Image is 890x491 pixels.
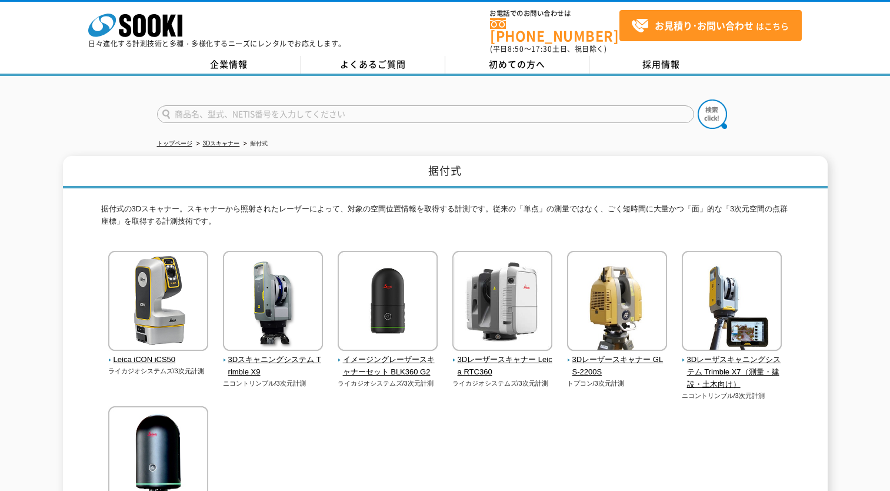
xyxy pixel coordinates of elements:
p: ライカジオシステムズ/3次元計測 [452,379,553,389]
p: ニコントリンブル/3次元計測 [223,379,324,389]
span: 初めての方へ [489,58,545,71]
span: 3Dスキャニングシステム Trimble X9 [223,354,324,379]
p: 据付式の3Dスキャナー。スキャナーから照射されたレーザーによって、対象の空間位置情報を取得する計測です。従来の「単点」の測量ではなく、ごく短時間に大量かつ「面」的な「3次元空間の点群座標」を取得... [101,203,789,234]
span: お電話でのお問い合わせは [490,10,619,17]
a: お見積り･お問い合わせはこちら [619,10,802,41]
p: 日々進化する計測技術と多種・多様化するニーズにレンタルでお応えします。 [88,40,346,47]
span: Leica iCON iCS50 [108,354,209,366]
a: Leica iCON iCS50 [108,343,209,367]
a: 初めての方へ [445,56,589,74]
span: 3Dレーザースキャナー GLS-2200S [567,354,668,379]
span: 17:30 [531,44,552,54]
span: (平日 ～ 土日、祝日除く) [490,44,606,54]
img: 3Dレーザースキャナー Leica RTC360 [452,251,552,354]
span: 3Dレーザスキャニングシステム Trimble X7（測量・建設・土木向け） [682,354,782,390]
img: 3Dレーザスキャニングシステム Trimble X7（測量・建設・土木向け） [682,251,782,354]
strong: お見積り･お問い合わせ [655,18,754,32]
p: トプコン/3次元計測 [567,379,668,389]
h1: 据付式 [63,156,828,188]
img: btn_search.png [698,99,727,129]
a: 3Dレーザスキャニングシステム Trimble X7（測量・建設・土木向け） [682,343,782,391]
span: 3Dレーザースキャナー Leica RTC360 [452,354,553,379]
li: 据付式 [241,138,268,150]
p: ニコントリンブル/3次元計測 [682,391,782,401]
p: ライカジオシステムズ/3次元計測 [338,379,438,389]
p: ライカジオシステムズ/3次元計測 [108,366,209,376]
img: イメージングレーザースキャナーセット BLK360 G2 [338,251,438,354]
span: イメージングレーザースキャナーセット BLK360 G2 [338,354,438,379]
span: 8:50 [508,44,524,54]
a: 3Dレーザースキャナー Leica RTC360 [452,343,553,379]
a: 企業情報 [157,56,301,74]
img: 3Dスキャニングシステム Trimble X9 [223,251,323,354]
span: はこちら [631,17,789,35]
a: よくあるご質問 [301,56,445,74]
img: 3Dレーザースキャナー GLS-2200S [567,251,667,354]
a: [PHONE_NUMBER] [490,18,619,42]
a: トップページ [157,140,192,147]
input: 商品名、型式、NETIS番号を入力してください [157,105,694,123]
img: Leica iCON iCS50 [108,251,208,354]
a: 採用情報 [589,56,734,74]
a: 3Dスキャニングシステム Trimble X9 [223,343,324,379]
a: 3Dスキャナー [203,140,240,147]
a: イメージングレーザースキャナーセット BLK360 G2 [338,343,438,379]
a: 3Dレーザースキャナー GLS-2200S [567,343,668,379]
